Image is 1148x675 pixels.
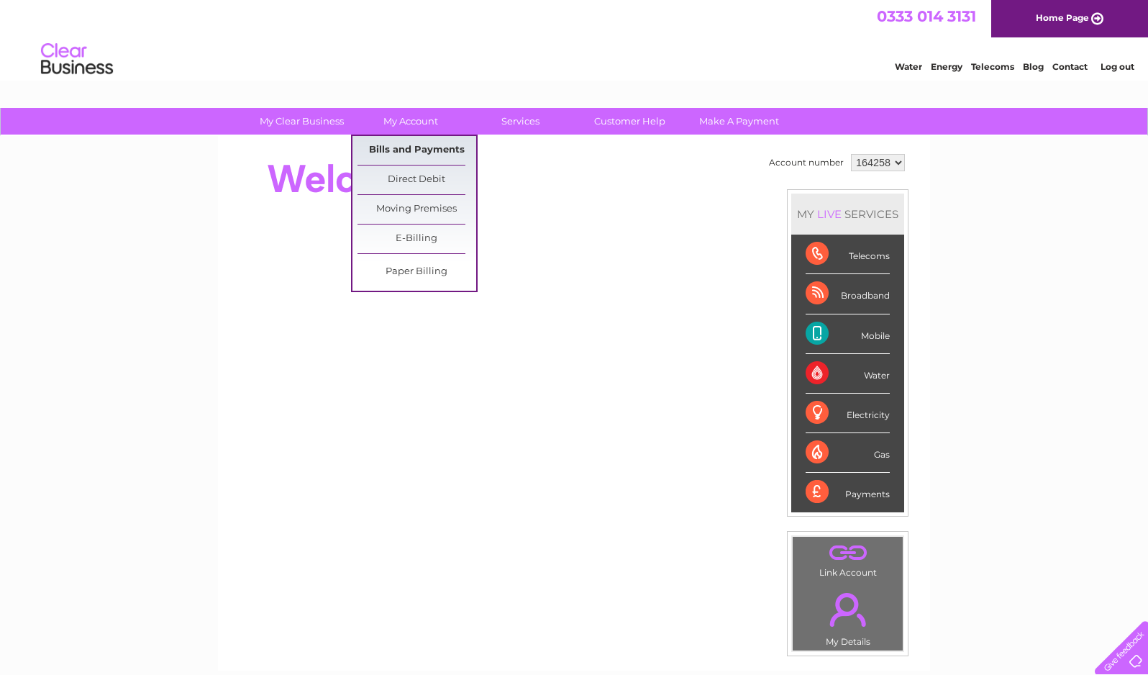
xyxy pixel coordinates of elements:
[806,394,890,433] div: Electricity
[806,473,890,512] div: Payments
[242,108,361,135] a: My Clear Business
[461,108,580,135] a: Services
[792,581,903,651] td: My Details
[40,37,114,81] img: logo.png
[806,433,890,473] div: Gas
[1023,61,1044,72] a: Blog
[895,61,922,72] a: Water
[357,166,476,194] a: Direct Debit
[791,194,904,235] div: MY SERVICES
[357,258,476,286] a: Paper Billing
[680,108,798,135] a: Make A Payment
[814,207,844,221] div: LIVE
[931,61,962,72] a: Energy
[1052,61,1088,72] a: Contact
[806,235,890,274] div: Telecoms
[806,354,890,394] div: Water
[806,314,890,354] div: Mobile
[357,136,476,165] a: Bills and Payments
[806,274,890,314] div: Broadband
[796,584,899,635] a: .
[792,536,903,581] td: Link Account
[570,108,689,135] a: Customer Help
[235,8,915,70] div: Clear Business is a trading name of Verastar Limited (registered in [GEOGRAPHIC_DATA] No. 3667643...
[971,61,1014,72] a: Telecoms
[796,540,899,566] a: .
[357,225,476,253] a: E-Billing
[1101,61,1134,72] a: Log out
[352,108,470,135] a: My Account
[877,7,976,25] a: 0333 014 3131
[357,195,476,224] a: Moving Premises
[765,150,847,175] td: Account number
